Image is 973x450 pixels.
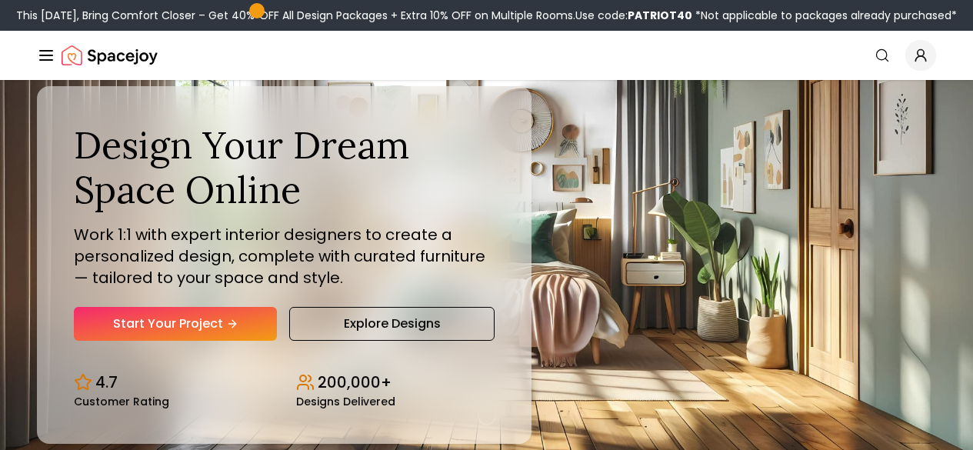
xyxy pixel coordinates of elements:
a: Start Your Project [74,307,277,341]
b: PATRIOT40 [628,8,692,23]
span: Use code: [575,8,692,23]
div: Design stats [74,359,495,407]
small: Customer Rating [74,396,169,407]
a: Spacejoy [62,40,158,71]
span: *Not applicable to packages already purchased* [692,8,957,23]
small: Designs Delivered [296,396,395,407]
p: Work 1:1 with expert interior designers to create a personalized design, complete with curated fu... [74,224,495,288]
nav: Global [37,31,936,80]
h1: Design Your Dream Space Online [74,123,495,212]
p: 4.7 [95,372,118,393]
p: 200,000+ [318,372,392,393]
a: Explore Designs [289,307,494,341]
img: Spacejoy Logo [62,40,158,71]
div: This [DATE], Bring Comfort Closer – Get 40% OFF All Design Packages + Extra 10% OFF on Multiple R... [16,8,957,23]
